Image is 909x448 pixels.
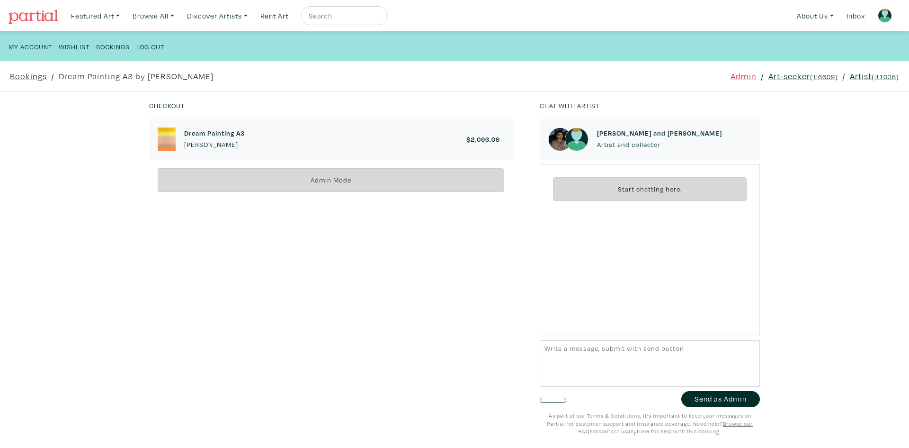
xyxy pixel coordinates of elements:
small: As part of our Terms & Conditions, it's important to keep your messages on Partial for customer s... [547,412,753,435]
input: Search [308,10,379,22]
a: Browse All [128,6,178,26]
a: contact us [598,428,627,435]
div: Admin Mode [158,168,504,192]
img: avatar.png [878,9,892,23]
small: My Account [9,42,52,51]
a: Rent Art [256,6,293,26]
span: / [51,70,54,82]
a: My Account [9,40,52,53]
a: $2,096.09 [466,135,504,143]
small: Bookings [96,42,130,51]
button: Send as Admin [681,391,760,408]
small: Chat with artist [540,101,599,110]
a: Dream Painting A3 [PERSON_NAME] [184,129,245,149]
a: Artist(#1036) [850,70,899,82]
img: phpThumb.php [548,128,572,151]
a: Inbox [842,6,869,26]
a: Admin [731,70,757,82]
span: / [842,70,846,82]
a: Log Out [136,40,164,53]
small: Wishlist [59,42,89,51]
small: Log Out [136,42,164,51]
small: (#1036) [872,72,899,81]
a: Wishlist [59,40,89,53]
div: Start chatting here. [553,177,747,201]
img: avatar.png [565,128,588,151]
span: / [761,70,764,82]
p: Artist and collector [597,139,722,150]
a: Discover Artists [183,6,252,26]
small: Checkout [149,101,185,110]
a: Featured Art [67,6,124,26]
span: 2,096.09 [471,135,500,144]
h6: [PERSON_NAME] and [PERSON_NAME] [597,129,722,137]
h6: $ [466,135,500,143]
a: About Us [793,6,838,26]
small: (#6609) [810,72,838,81]
a: Art-seeker(#6609) [768,70,838,82]
h6: Dream Painting A3 [184,129,245,137]
p: [PERSON_NAME] [184,139,245,150]
a: Browse our FAQs [579,420,753,435]
a: Bookings [10,70,47,82]
a: Bookings [96,40,130,53]
img: phpThumb.php [158,128,176,151]
a: Dream Painting A3 by [PERSON_NAME] [59,70,214,82]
